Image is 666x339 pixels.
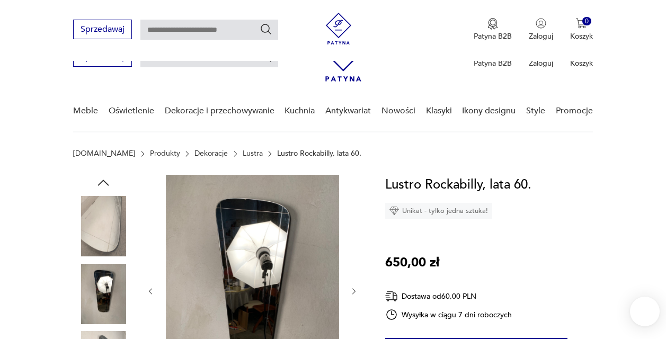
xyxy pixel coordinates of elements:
p: Koszyk [570,58,593,68]
a: Style [526,91,545,131]
p: 650,00 zł [385,253,439,273]
p: Zaloguj [529,31,553,41]
a: Antykwariat [325,91,371,131]
img: Zdjęcie produktu Lustro Rockabilly, lata 60. [73,264,134,324]
p: Koszyk [570,31,593,41]
img: Ikona diamentu [389,206,399,216]
button: Zaloguj [529,18,553,41]
div: Wysyłka w ciągu 7 dni roboczych [385,308,512,321]
a: Dekoracje [194,149,228,158]
a: Ikony designu [462,91,516,131]
a: Promocje [556,91,593,131]
button: Sprzedawaj [73,20,132,39]
p: Patyna B2B [474,31,512,41]
a: Nowości [381,91,415,131]
a: Kuchnia [285,91,315,131]
button: Patyna B2B [474,18,512,41]
div: Dostawa od 60,00 PLN [385,290,512,303]
img: Ikona dostawy [385,290,398,303]
a: Sprzedawaj [73,26,132,34]
a: Ikona medaluPatyna B2B [474,18,512,41]
a: [DOMAIN_NAME] [73,149,135,158]
div: Unikat - tylko jedna sztuka! [385,203,492,219]
a: Produkty [150,149,180,158]
img: Zdjęcie produktu Lustro Rockabilly, lata 60. [73,196,134,256]
h1: Lustro Rockabilly, lata 60. [385,175,531,195]
a: Lustra [243,149,263,158]
a: Meble [73,91,98,131]
a: Klasyki [426,91,452,131]
img: Patyna - sklep z meblami i dekoracjami vintage [323,13,354,44]
div: 0 [582,17,591,26]
button: Szukaj [260,23,272,35]
p: Zaloguj [529,58,553,68]
p: Patyna B2B [474,58,512,68]
p: Lustro Rockabilly, lata 60. [277,149,361,158]
a: Dekoracje i przechowywanie [165,91,274,131]
img: Ikona koszyka [576,18,587,29]
img: Ikonka użytkownika [536,18,546,29]
a: Sprzedawaj [73,54,132,61]
img: Ikona medalu [487,18,498,30]
a: Oświetlenie [109,91,154,131]
iframe: Smartsupp widget button [630,297,660,326]
button: 0Koszyk [570,18,593,41]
